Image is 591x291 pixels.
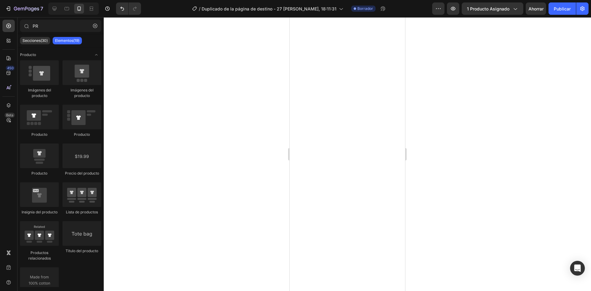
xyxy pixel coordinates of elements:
[2,2,46,15] button: 7
[6,113,13,117] font: Beta
[462,2,523,15] button: 1 producto asignado
[570,261,585,276] div: Abrir Intercom Messenger
[526,2,546,15] button: Ahorrar
[40,6,43,12] font: 7
[66,249,98,253] font: Título del producto
[28,88,51,98] font: Imágenes del producto
[116,2,141,15] div: Deshacer/Rehacer
[55,38,79,43] font: Elementos(19)
[199,6,200,11] font: /
[28,250,51,261] font: Productos relacionados
[20,20,101,32] input: Secciones y elementos de búsqueda
[31,171,47,176] font: Producto
[202,6,336,11] font: Duplicado de la página de destino - 27 [PERSON_NAME], 18:11:31
[467,6,509,11] font: 1 producto asignado
[22,210,58,214] font: Insignia del producto
[529,6,544,11] font: Ahorrar
[549,2,576,15] button: Publicar
[91,50,101,60] span: Abrir con palanca
[7,66,14,70] font: 450
[65,171,99,176] font: Precio del producto
[290,17,405,291] iframe: Área de diseño
[66,210,98,214] font: Lista de productos
[22,38,48,43] font: Secciones(30)
[357,6,373,11] font: Borrador
[31,132,47,137] font: Producto
[74,132,90,137] font: Producto
[554,6,571,11] font: Publicar
[70,88,94,98] font: Imágenes del producto
[20,52,36,57] font: Producto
